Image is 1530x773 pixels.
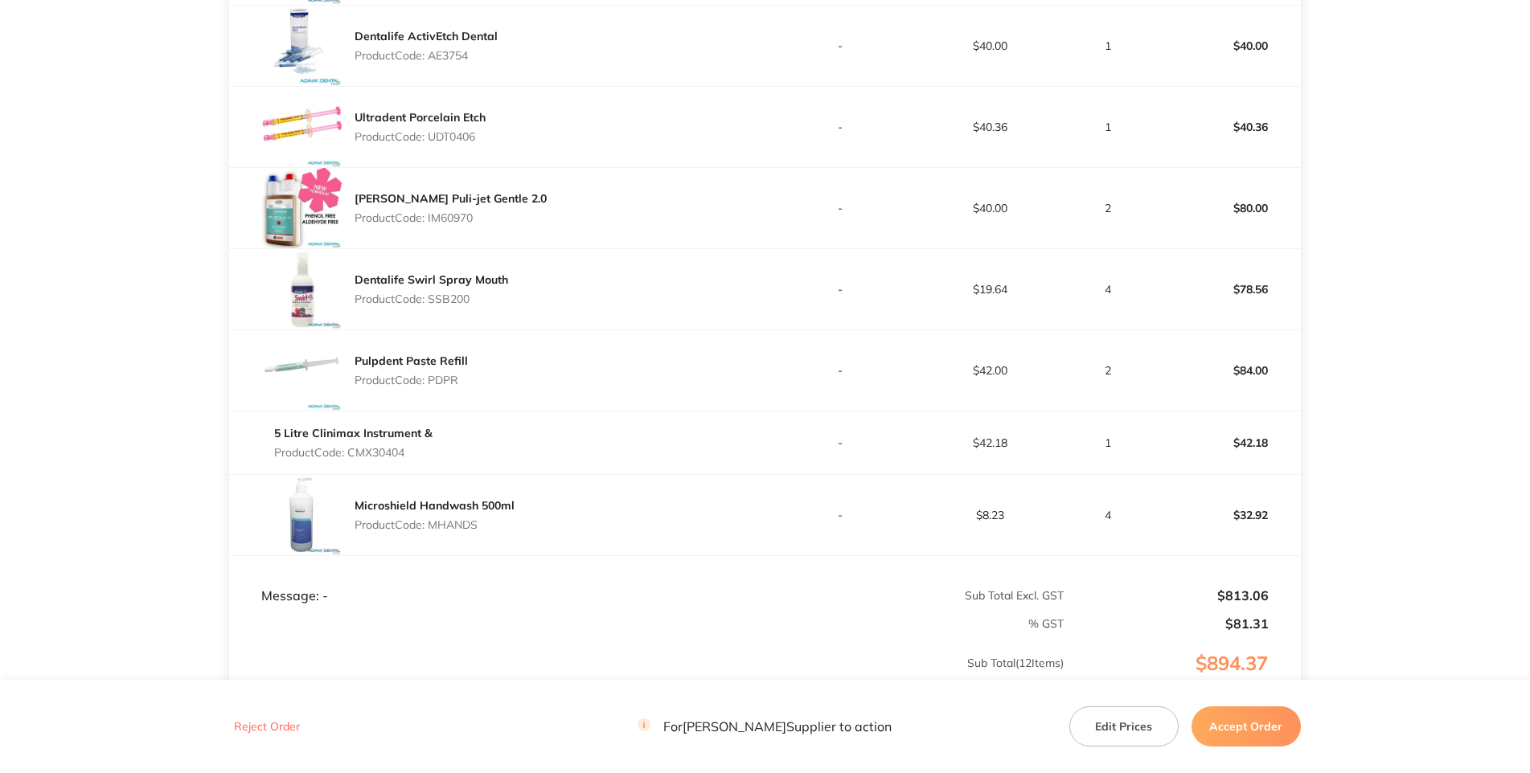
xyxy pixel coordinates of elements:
p: $40.00 [1151,27,1300,65]
p: $894.37 [1065,652,1299,707]
img: ZTdraHNwaQ [261,87,342,167]
p: - [766,436,914,449]
p: Product Code: IM60970 [355,211,547,224]
p: Product Code: AE3754 [355,49,498,62]
img: Y3g1cWlncA [261,330,342,411]
p: 1 [1065,121,1150,133]
a: Dentalife Swirl Spray Mouth [355,272,508,287]
p: - [766,364,914,377]
img: ZzI5cTN6cA [261,168,342,248]
p: $813.06 [1065,588,1268,603]
p: - [766,283,914,296]
p: 1 [1065,39,1150,52]
p: $8.23 [916,509,1064,521]
p: - [766,202,914,215]
p: $81.31 [1065,616,1268,631]
p: $42.00 [916,364,1064,377]
p: Product Code: UDT0406 [355,130,486,143]
a: Dentalife ActivEtch Dental [355,29,498,43]
p: 4 [1065,509,1150,521]
p: $42.18 [1151,423,1300,462]
p: $80.00 [1151,189,1300,227]
p: $78.56 [1151,270,1300,309]
p: Sub Total Excl. GST [766,589,1064,602]
p: 1 [1065,436,1150,449]
p: - [766,39,914,52]
a: Ultradent Porcelain Etch [355,110,486,125]
p: 4 [1065,283,1150,296]
p: Sub Total ( 12 Items) [230,656,1064,701]
p: $40.00 [916,202,1064,215]
button: Edit Prices [1069,706,1179,746]
p: Product Code: PDPR [355,374,468,386]
p: $40.36 [1151,108,1300,146]
a: [PERSON_NAME] Puli-jet Gentle 2.0 [355,191,547,206]
p: $40.36 [916,121,1064,133]
p: $40.00 [916,39,1064,52]
td: Message: - [229,555,765,603]
p: $32.92 [1151,496,1300,534]
button: Reject Order [229,720,305,734]
img: aDJ0ZjRydw [261,6,342,86]
p: 2 [1065,364,1150,377]
a: 5 Litre Clinimax Instrument & [274,426,433,440]
p: $84.00 [1151,351,1300,390]
a: Microshield Handwash 500ml [355,498,515,513]
p: - [766,509,914,521]
p: $42.18 [916,436,1064,449]
a: Pulpdent Paste Refill [355,354,468,368]
img: ZWdoeGd6Ng [261,475,342,555]
p: $19.64 [916,283,1064,296]
img: MGhxcjZ5Nw [261,249,342,329]
button: Accept Order [1192,706,1301,746]
p: Product Code: MHANDS [355,518,515,531]
p: Product Code: SSB200 [355,292,508,305]
p: - [766,121,914,133]
p: Product Code: CMX30404 [274,446,433,459]
p: % GST [230,617,1064,630]
p: For [PERSON_NAME] Supplier to action [638,719,892,734]
p: 2 [1065,202,1150,215]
